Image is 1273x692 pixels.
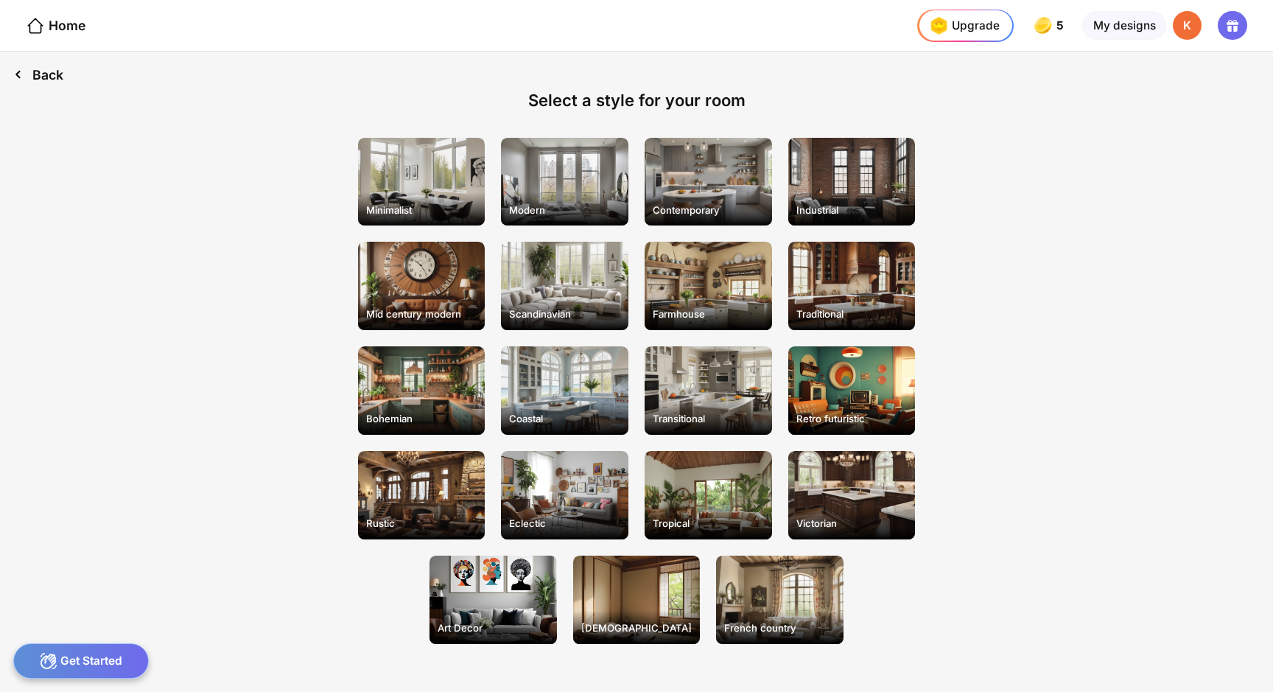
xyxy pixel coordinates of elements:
[790,511,913,536] div: Victorian
[575,615,698,640] div: [DEMOGRAPHIC_DATA]
[790,302,913,327] div: Traditional
[1173,11,1202,41] div: K
[718,615,842,640] div: French country
[360,302,483,327] div: Mid century modern
[646,511,770,536] div: Tropical
[503,198,627,223] div: Modern
[925,13,999,38] div: Upgrade
[1082,11,1165,41] div: My designs
[646,302,770,327] div: Farmhouse
[646,407,770,432] div: Transitional
[360,407,483,432] div: Bohemian
[503,511,627,536] div: Eclectic
[925,13,951,38] img: upgrade-nav-btn-icon.gif
[790,407,913,432] div: Retro futuristic
[503,302,627,327] div: Scandinavian
[790,198,913,223] div: Industrial
[431,615,555,640] div: Art Decor
[528,91,746,110] div: Select a style for your room
[646,198,770,223] div: Contemporary
[13,643,150,679] div: Get Started
[360,198,483,223] div: Minimalist
[360,511,483,536] div: Rustic
[26,16,85,35] div: Home
[503,407,627,432] div: Coastal
[1056,19,1067,32] span: 5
